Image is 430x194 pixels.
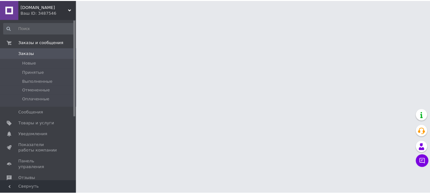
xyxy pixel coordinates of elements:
[19,121,55,127] span: Товары и услуги
[3,22,75,34] input: Поиск
[22,79,53,84] span: Выполненные
[22,70,44,75] span: Принятые
[22,88,50,93] span: Отмененные
[22,60,36,66] span: Новые
[19,143,59,154] span: Показатели работы компании
[19,50,34,56] span: Заказы
[19,132,48,137] span: Уведомления
[21,4,69,10] span: Tonishop.com.ua
[19,176,35,182] span: Отзывы
[21,10,77,15] div: Ваш ID: 3487546
[22,97,50,102] span: Оплаченные
[19,159,59,171] span: Панель управления
[19,110,43,115] span: Сообщения
[19,40,64,45] span: Заказы и сообщения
